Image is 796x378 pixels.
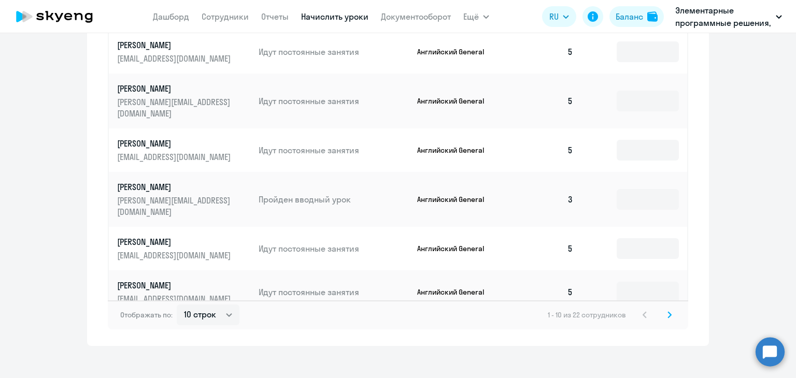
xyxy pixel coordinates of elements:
[417,244,495,253] p: Английский General
[117,236,233,248] p: [PERSON_NAME]
[153,11,189,22] a: Дашборд
[259,194,409,205] p: Пройден вводный урок
[417,287,495,297] p: Английский General
[417,47,495,56] p: Английский General
[259,95,409,107] p: Идут постоянные занятия
[259,243,409,254] p: Идут постоянные занятия
[117,83,233,94] p: [PERSON_NAME]
[117,138,250,163] a: [PERSON_NAME][EMAIL_ADDRESS][DOMAIN_NAME]
[509,270,581,314] td: 5
[117,83,250,119] a: [PERSON_NAME][PERSON_NAME][EMAIL_ADDRESS][DOMAIN_NAME]
[463,10,479,23] span: Ещё
[381,11,451,22] a: Документооборот
[542,6,576,27] button: RU
[417,146,495,155] p: Английский General
[647,11,658,22] img: balance
[463,6,489,27] button: Ещё
[675,4,772,29] p: Элементарные программные решения, ЭЛЕМЕНТАРНЫЕ ПРОГРАММНЫЕ РЕШЕНИЯ, ООО
[261,11,289,22] a: Отчеты
[509,128,581,172] td: 5
[259,144,409,156] p: Идут постоянные занятия
[509,30,581,74] td: 5
[117,293,233,304] p: [EMAIL_ADDRESS][DOMAIN_NAME]
[117,280,233,291] p: [PERSON_NAME]
[417,96,495,106] p: Английский General
[117,181,250,217] a: [PERSON_NAME][PERSON_NAME][EMAIL_ADDRESS][DOMAIN_NAME]
[120,310,173,319] span: Отображать по:
[117,53,233,64] p: [EMAIL_ADDRESS][DOMAIN_NAME]
[548,310,626,319] span: 1 - 10 из 22 сотрудников
[549,10,559,23] span: RU
[509,74,581,128] td: 5
[117,181,233,193] p: [PERSON_NAME]
[417,195,495,204] p: Английский General
[509,172,581,227] td: 3
[117,96,233,119] p: [PERSON_NAME][EMAIL_ADDRESS][DOMAIN_NAME]
[301,11,368,22] a: Начислить уроки
[117,250,233,261] p: [EMAIL_ADDRESS][DOMAIN_NAME]
[259,46,409,57] p: Идут постоянные занятия
[509,227,581,270] td: 5
[609,6,664,27] button: Балансbalance
[117,39,250,64] a: [PERSON_NAME][EMAIL_ADDRESS][DOMAIN_NAME]
[117,151,233,163] p: [EMAIL_ADDRESS][DOMAIN_NAME]
[117,138,233,149] p: [PERSON_NAME]
[117,236,250,261] a: [PERSON_NAME][EMAIL_ADDRESS][DOMAIN_NAME]
[117,39,233,51] p: [PERSON_NAME]
[259,286,409,298] p: Идут постоянные занятия
[202,11,249,22] a: Сотрудники
[117,195,233,217] p: [PERSON_NAME][EMAIL_ADDRESS][DOMAIN_NAME]
[616,10,643,23] div: Баланс
[670,4,787,29] button: Элементарные программные решения, ЭЛЕМЕНТАРНЫЕ ПРОГРАММНЫЕ РЕШЕНИЯ, ООО
[117,280,250,304] a: [PERSON_NAME][EMAIL_ADDRESS][DOMAIN_NAME]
